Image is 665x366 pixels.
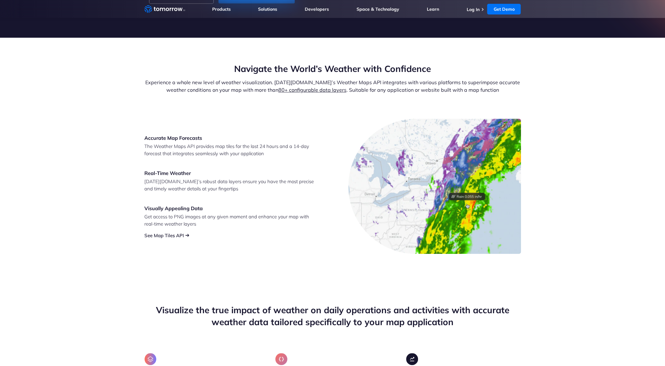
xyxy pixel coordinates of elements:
a: Products [212,6,231,12]
a: Solutions [258,6,277,12]
a: Space & Technology [357,6,399,12]
h3: Visually Appealing Data [144,205,317,212]
h2: Navigate the World’s Weather with Confidence [144,63,521,75]
p: Get access to PNG images at any given moment and enhance your map with real-time weather layers [144,213,317,227]
a: 80+ configurable data layers [278,87,346,93]
p: Experience a whole new level of weather visualization. [DATE][DOMAIN_NAME]’s Weather Maps API int... [144,79,521,94]
p: The Weather Maps API provides map tiles for the last 24 hours and a 14-day forecast that integrat... [144,143,317,157]
a: Log In [466,7,479,12]
a: Developers [305,6,329,12]
h3: Real-Time Weather [144,170,317,177]
img: Image-1-1-e1707053002487.jpg [348,119,521,254]
h2: Visualize the true impact of weather on daily operations and activities with accurate weather dat... [144,304,521,328]
a: Get Demo [487,4,521,14]
a: See Map Tiles API [144,232,184,238]
a: Learn [427,6,439,12]
a: Home link [144,4,185,14]
p: [DATE][DOMAIN_NAME]’s robust data layers ensure you have the most precise and timely weather deta... [144,178,317,192]
h3: Accurate Map Forecasts [144,134,317,141]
